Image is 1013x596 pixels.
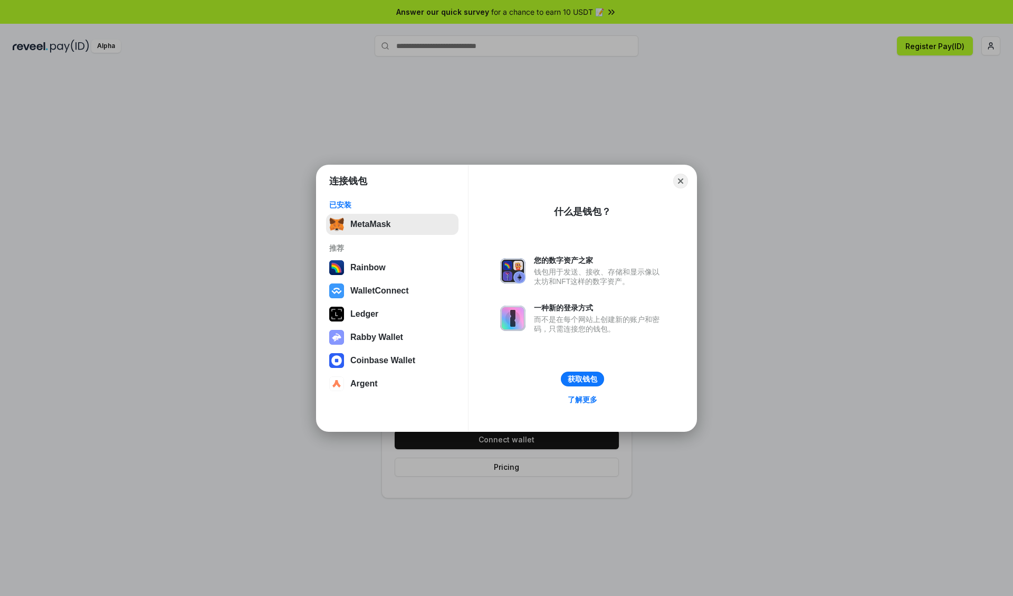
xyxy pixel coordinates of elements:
[326,280,458,301] button: WalletConnect
[350,263,386,272] div: Rainbow
[500,258,525,283] img: svg+xml,%3Csvg%20xmlns%3D%22http%3A%2F%2Fwww.w3.org%2F2000%2Fsvg%22%20fill%3D%22none%22%20viewBox...
[329,330,344,345] img: svg+xml,%3Csvg%20xmlns%3D%22http%3A%2F%2Fwww.w3.org%2F2000%2Fsvg%22%20fill%3D%22none%22%20viewBox...
[350,220,390,229] div: MetaMask
[568,374,597,384] div: 获取钱包
[350,379,378,389] div: Argent
[534,256,665,265] div: 您的数字资产之家
[561,372,604,386] button: 获取钱包
[329,376,344,391] img: svg+xml,%3Csvg%20width%3D%2228%22%20height%3D%2228%22%20viewBox%3D%220%200%2028%2028%22%20fill%3D...
[326,214,458,235] button: MetaMask
[534,267,665,286] div: 钱包用于发送、接收、存储和显示像以太坊和NFT这样的数字资产。
[350,356,415,365] div: Coinbase Wallet
[326,304,458,325] button: Ledger
[534,303,665,313] div: 一种新的登录方式
[329,353,344,368] img: svg+xml,%3Csvg%20width%3D%2228%22%20height%3D%2228%22%20viewBox%3D%220%200%2028%2028%22%20fill%3D...
[350,309,378,319] div: Ledger
[329,260,344,275] img: svg+xml,%3Csvg%20width%3D%22120%22%20height%3D%22120%22%20viewBox%3D%220%200%20120%20120%22%20fil...
[329,217,344,232] img: svg+xml,%3Csvg%20fill%3D%22none%22%20height%3D%2233%22%20viewBox%3D%220%200%2035%2033%22%20width%...
[673,174,688,188] button: Close
[500,306,525,331] img: svg+xml,%3Csvg%20xmlns%3D%22http%3A%2F%2Fwww.w3.org%2F2000%2Fsvg%22%20fill%3D%22none%22%20viewBox...
[561,393,604,406] a: 了解更多
[329,243,455,253] div: 推荐
[534,315,665,334] div: 而不是在每个网站上创建新的账户和密码，只需连接您的钱包。
[568,395,597,404] div: 了解更多
[329,200,455,210] div: 已安装
[350,333,403,342] div: Rabby Wallet
[326,327,458,348] button: Rabby Wallet
[326,373,458,394] button: Argent
[329,307,344,321] img: svg+xml,%3Csvg%20xmlns%3D%22http%3A%2F%2Fwww.w3.org%2F2000%2Fsvg%22%20width%3D%2228%22%20height%3...
[326,350,458,371] button: Coinbase Wallet
[326,257,458,278] button: Rainbow
[554,205,611,218] div: 什么是钱包？
[329,175,367,187] h1: 连接钱包
[350,286,409,296] div: WalletConnect
[329,283,344,298] img: svg+xml,%3Csvg%20width%3D%2228%22%20height%3D%2228%22%20viewBox%3D%220%200%2028%2028%22%20fill%3D...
